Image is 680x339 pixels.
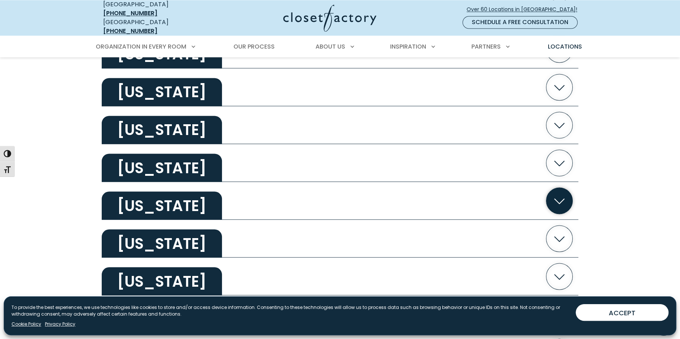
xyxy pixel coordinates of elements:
button: [US_STATE] [102,182,578,220]
span: Over 60 Locations in [GEOGRAPHIC_DATA]! [467,6,583,13]
span: Partners [471,42,501,51]
a: [PHONE_NUMBER] [103,27,157,35]
h2: [US_STATE] [102,229,222,257]
a: [PHONE_NUMBER] [103,9,157,17]
button: [US_STATE] [102,295,578,333]
a: Privacy Policy [45,321,75,328]
span: Organization in Every Room [96,42,186,51]
span: Locations [548,42,582,51]
button: ACCEPT [576,304,668,321]
span: Inspiration [390,42,426,51]
button: [US_STATE] [102,257,578,295]
a: Cookie Policy [12,321,41,328]
h2: [US_STATE] [102,267,222,295]
p: To provide the best experiences, we use technologies like cookies to store and/or access device i... [12,304,570,317]
a: Schedule a Free Consultation [462,16,578,29]
div: [GEOGRAPHIC_DATA] [103,18,211,36]
h2: [US_STATE] [102,154,222,182]
a: Over 60 Locations in [GEOGRAPHIC_DATA]! [466,3,583,16]
h2: [US_STATE] [102,116,222,144]
nav: Primary Menu [91,36,589,57]
button: [US_STATE] [102,144,578,182]
span: Our Process [233,42,275,51]
button: [US_STATE] [102,220,578,257]
h2: [US_STATE] [102,191,222,220]
button: [US_STATE] [102,106,578,144]
button: [US_STATE] [102,68,578,106]
span: About Us [316,42,345,51]
img: Closet Factory Logo [283,4,376,32]
h2: [US_STATE] [102,78,222,106]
